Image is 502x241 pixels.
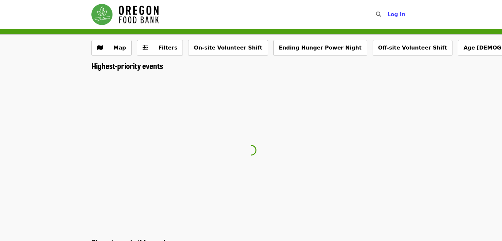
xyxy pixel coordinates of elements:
[86,61,416,71] div: Highest-priority events
[114,45,126,51] span: Map
[91,40,132,56] button: Show map view
[137,40,183,56] button: Filters (0 selected)
[143,45,148,51] i: sliders-h icon
[91,60,163,71] span: Highest-priority events
[376,11,381,17] i: search icon
[91,61,163,71] a: Highest-priority events
[273,40,367,56] button: Ending Hunger Power Night
[387,11,405,17] span: Log in
[91,4,159,25] img: Oregon Food Bank - Home
[385,7,390,22] input: Search
[158,45,178,51] span: Filters
[373,40,453,56] button: Off-site Volunteer Shift
[382,8,411,21] button: Log in
[188,40,268,56] button: On-site Volunteer Shift
[97,45,103,51] i: map icon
